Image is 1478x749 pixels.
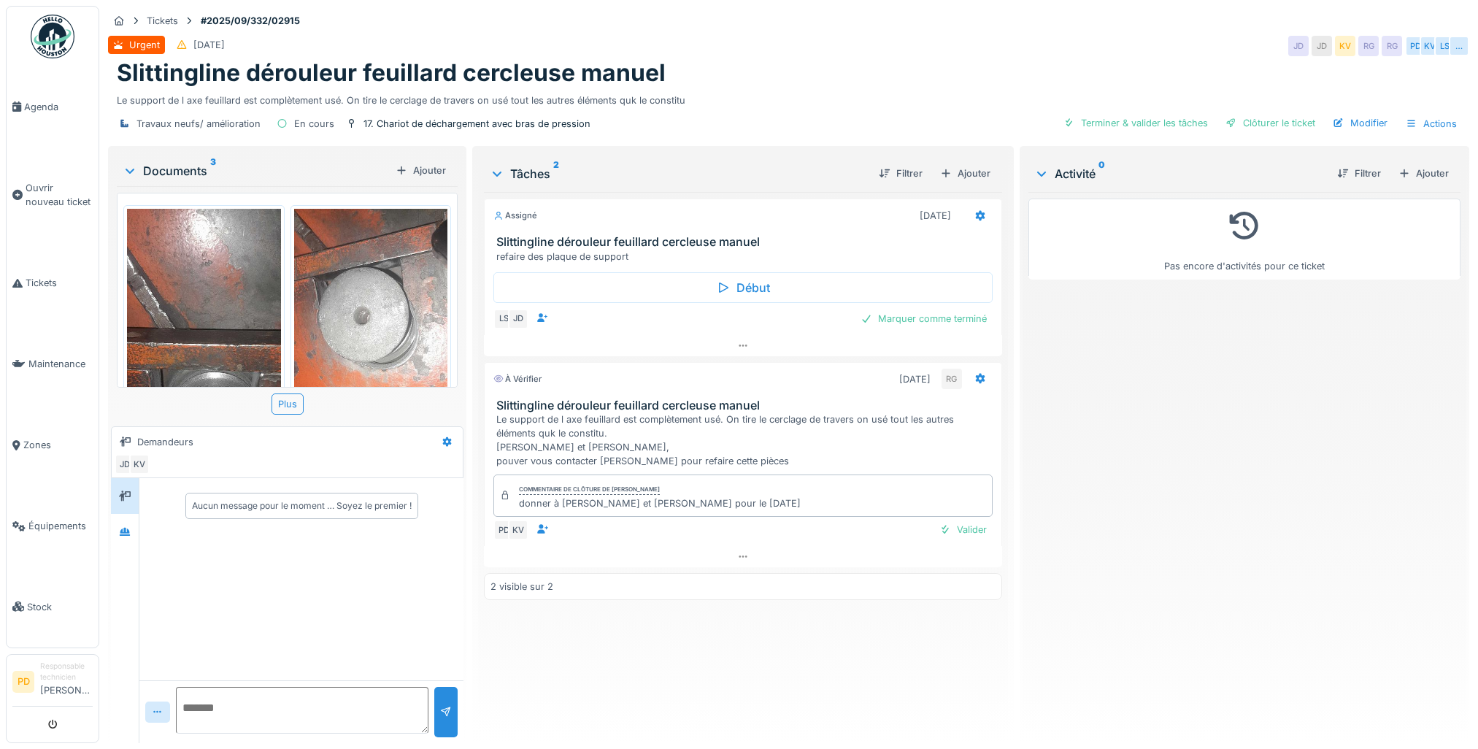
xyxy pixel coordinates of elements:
sup: 3 [210,162,216,180]
div: RG [1358,36,1379,56]
a: Équipements [7,485,99,566]
span: Ouvrir nouveau ticket [26,181,93,209]
sup: 2 [553,165,559,183]
div: Le support de l axe feuillard est complètement usé. On tire le cerclage de travers on usé tout le... [496,412,995,469]
div: Pas encore d'activités pour ce ticket [1038,205,1451,273]
sup: 0 [1098,165,1105,183]
div: En cours [294,117,334,131]
div: Clôturer le ticket [1220,113,1321,133]
li: [PERSON_NAME] [40,661,93,703]
a: Stock [7,566,99,648]
div: Valider [934,520,993,539]
div: Documents [123,162,390,180]
div: Commentaire de clôture de [PERSON_NAME] [519,485,660,495]
div: LS [493,309,514,329]
div: Aucun message pour le moment … Soyez le premier ! [192,499,412,512]
img: Badge_color-CXgf-gQk.svg [31,15,74,58]
a: PD Responsable technicien[PERSON_NAME] [12,661,93,707]
div: [DATE] [920,209,951,223]
div: 17. Chariot de déchargement avec bras de pression [363,117,590,131]
img: q5378dndrfqog38c4lievrz39y4b [294,209,448,550]
div: PD [493,520,514,540]
span: Maintenance [28,357,93,371]
div: Activité [1034,165,1325,183]
div: Demandeurs [137,435,193,449]
a: Ouvrir nouveau ticket [7,147,99,242]
div: Plus [272,393,304,415]
span: Stock [27,600,93,614]
div: RG [1382,36,1402,56]
div: Urgent [129,38,160,52]
span: Tickets [26,276,93,290]
strong: #2025/09/332/02915 [195,14,306,28]
div: … [1449,36,1469,56]
div: refaire des plaque de support [496,250,995,264]
div: donner à [PERSON_NAME] et [PERSON_NAME] pour le [DATE] [519,496,801,510]
img: 4cn0bsjm1ulb3q2g8mw3lhea27r0 [127,209,281,550]
div: 2 visible sur 2 [490,580,553,594]
a: Maintenance [7,323,99,404]
div: JD [1312,36,1332,56]
div: [DATE] [899,372,931,386]
div: JD [115,454,135,475]
div: Le support de l axe feuillard est complètement usé. On tire le cerclage de travers on usé tout le... [117,88,1460,107]
h3: Slittingline dérouleur feuillard cercleuse manuel [496,235,995,249]
a: Zones [7,404,99,485]
span: Zones [23,438,93,452]
div: KV [508,520,528,540]
div: LS [1434,36,1455,56]
div: JD [1288,36,1309,56]
div: À vérifier [493,373,542,385]
h1: Slittingline dérouleur feuillard cercleuse manuel [117,59,666,87]
span: Agenda [24,100,93,114]
div: Tickets [147,14,178,28]
div: Terminer & valider les tâches [1058,113,1214,133]
span: Équipements [28,519,93,533]
a: Tickets [7,242,99,323]
div: PD [1405,36,1425,56]
h3: Slittingline dérouleur feuillard cercleuse manuel [496,399,995,412]
div: Ajouter [390,161,452,180]
div: KV [129,454,150,475]
div: Responsable technicien [40,661,93,683]
div: Travaux neufs/ amélioration [136,117,261,131]
div: Marquer comme terminé [855,309,993,329]
div: Actions [1399,113,1463,134]
a: Agenda [7,66,99,147]
div: Début [493,272,992,303]
div: Assigné [493,210,537,222]
div: Modifier [1327,113,1393,133]
div: Ajouter [934,164,996,183]
li: PD [12,671,34,693]
div: Filtrer [873,164,928,183]
div: Tâches [490,165,866,183]
div: KV [1335,36,1355,56]
div: Ajouter [1393,164,1455,183]
div: RG [942,369,962,389]
div: [DATE] [193,38,225,52]
div: JD [508,309,528,329]
div: KV [1420,36,1440,56]
div: Filtrer [1331,164,1387,183]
